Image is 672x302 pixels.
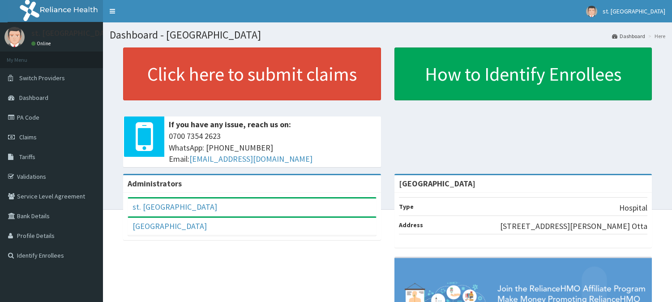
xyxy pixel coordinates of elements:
a: [EMAIL_ADDRESS][DOMAIN_NAME] [189,154,312,164]
a: Click here to submit claims [123,47,381,100]
b: Address [399,221,423,229]
strong: [GEOGRAPHIC_DATA] [399,178,475,189]
span: Claims [19,133,37,141]
span: st. [GEOGRAPHIC_DATA] [603,7,665,15]
p: st. [GEOGRAPHIC_DATA] [31,29,116,37]
p: Hospital [619,202,647,214]
h1: Dashboard - [GEOGRAPHIC_DATA] [110,29,665,41]
b: Type [399,203,414,211]
a: Dashboard [612,32,645,40]
b: Administrators [128,178,182,189]
a: Online [31,40,53,47]
span: Dashboard [19,94,48,102]
b: If you have any issue, reach us on: [169,119,291,129]
span: 0700 7354 2623 WhatsApp: [PHONE_NUMBER] Email: [169,130,377,165]
li: Here [646,32,665,40]
img: User Image [586,6,597,17]
a: st. [GEOGRAPHIC_DATA] [133,202,217,212]
img: User Image [4,27,25,47]
a: [GEOGRAPHIC_DATA] [133,221,207,231]
p: [STREET_ADDRESS][PERSON_NAME] Otta [500,220,647,232]
a: How to Identify Enrollees [394,47,652,100]
span: Switch Providers [19,74,65,82]
span: Tariffs [19,153,35,161]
